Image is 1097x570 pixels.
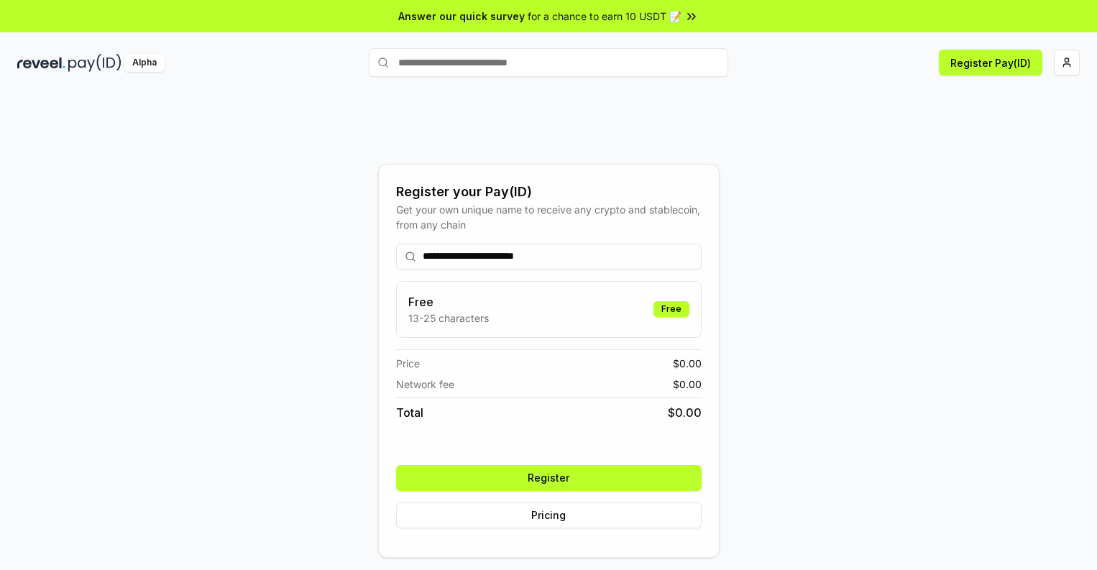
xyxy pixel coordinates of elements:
[673,356,702,371] span: $ 0.00
[398,9,525,24] span: Answer our quick survey
[396,182,702,202] div: Register your Pay(ID)
[17,54,65,72] img: reveel_dark
[673,377,702,392] span: $ 0.00
[939,50,1042,75] button: Register Pay(ID)
[396,502,702,528] button: Pricing
[408,311,489,326] p: 13-25 characters
[408,293,489,311] h3: Free
[653,301,689,317] div: Free
[528,9,681,24] span: for a chance to earn 10 USDT 📝
[396,202,702,232] div: Get your own unique name to receive any crypto and stablecoin, from any chain
[396,356,420,371] span: Price
[396,377,454,392] span: Network fee
[124,54,165,72] div: Alpha
[396,404,423,421] span: Total
[668,404,702,421] span: $ 0.00
[68,54,121,72] img: pay_id
[396,465,702,491] button: Register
